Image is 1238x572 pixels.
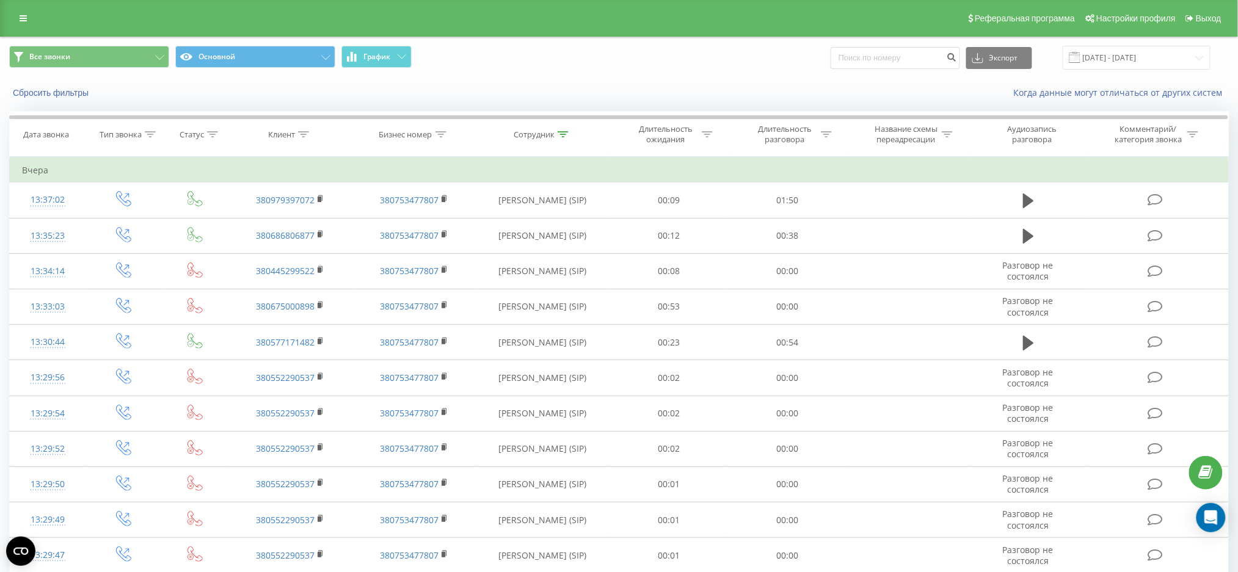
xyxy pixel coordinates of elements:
[29,52,70,62] span: Все звонки
[728,253,847,289] td: 00:00
[728,360,847,396] td: 00:00
[380,478,439,490] a: 380753477807
[100,129,142,140] div: Тип звонка
[1196,13,1222,23] span: Выход
[476,466,609,502] td: [PERSON_NAME] (SIP)
[610,502,729,538] td: 00:01
[180,129,204,140] div: Статус
[256,372,315,383] a: 380552290537
[728,183,847,218] td: 01:50
[175,46,335,68] button: Основной
[22,402,73,425] div: 13:29:54
[728,289,847,324] td: 00:00
[992,124,1072,145] div: Аудиозапись разговора
[728,466,847,502] td: 00:00
[514,129,555,140] div: Сотрудник
[268,129,295,140] div: Клиент
[22,188,73,212] div: 13:37:02
[22,330,73,354] div: 13:30:44
[476,289,609,324] td: [PERSON_NAME] (SIP)
[23,129,69,140] div: Дата звонка
[1003,295,1054,317] span: Разговор не состоялся
[256,514,315,526] a: 380552290537
[6,537,35,566] button: Open CMP widget
[610,325,729,360] td: 00:23
[379,129,432,140] div: Бизнес номер
[1003,366,1054,389] span: Разговор не состоялся
[476,431,609,466] td: [PERSON_NAME] (SIP)
[256,336,315,348] a: 380577171482
[610,360,729,396] td: 00:02
[256,478,315,490] a: 380552290537
[256,443,315,454] a: 380552290537
[380,336,439,348] a: 380753477807
[22,295,73,319] div: 13:33:03
[476,396,609,431] td: [PERSON_NAME] (SIP)
[380,230,439,241] a: 380753477807
[975,13,1075,23] span: Реферальная программа
[476,360,609,396] td: [PERSON_NAME] (SIP)
[256,265,315,277] a: 380445299522
[873,124,939,145] div: Название схемы переадресации
[22,224,73,248] div: 13:35:23
[1014,87,1229,98] a: Когда данные могут отличаться от других систем
[728,396,847,431] td: 00:00
[633,124,699,145] div: Длительность ожидания
[380,372,439,383] a: 380753477807
[380,194,439,206] a: 380753477807
[1003,259,1054,282] span: Разговор не состоялся
[22,437,73,461] div: 13:29:52
[9,87,95,98] button: Сбросить фильтры
[1096,13,1176,23] span: Настройки профиля
[256,194,315,206] a: 380979397072
[22,508,73,532] div: 13:29:49
[380,514,439,526] a: 380753477807
[1003,508,1054,530] span: Разговор не состоялся
[610,289,729,324] td: 00:53
[256,300,315,312] a: 380675000898
[476,325,609,360] td: [PERSON_NAME] (SIP)
[256,407,315,419] a: 380552290537
[9,46,169,68] button: Все звонки
[610,183,729,218] td: 00:09
[728,218,847,253] td: 00:38
[22,259,73,283] div: 13:34:14
[22,543,73,567] div: 13:29:47
[10,158,1229,183] td: Вчера
[22,366,73,389] div: 13:29:56
[380,265,439,277] a: 380753477807
[610,431,729,466] td: 00:02
[476,183,609,218] td: [PERSON_NAME] (SIP)
[1196,503,1226,532] div: Open Intercom Messenger
[341,46,412,68] button: График
[728,431,847,466] td: 00:00
[1113,124,1184,145] div: Комментарий/категория звонка
[728,502,847,538] td: 00:00
[380,443,439,454] a: 380753477807
[476,502,609,538] td: [PERSON_NAME] (SIP)
[380,407,439,419] a: 380753477807
[380,549,439,561] a: 380753477807
[610,466,729,502] td: 00:01
[1003,544,1054,567] span: Разговор не состоялся
[380,300,439,312] a: 380753477807
[256,230,315,241] a: 380686806877
[728,325,847,360] td: 00:54
[610,396,729,431] td: 00:02
[752,124,818,145] div: Длительность разговора
[256,549,315,561] a: 380552290537
[22,472,73,496] div: 13:29:50
[610,253,729,289] td: 00:08
[966,47,1032,69] button: Экспорт
[1003,437,1054,460] span: Разговор не состоялся
[364,52,391,61] span: График
[831,47,960,69] input: Поиск по номеру
[1003,402,1054,424] span: Разговор не состоялся
[1003,472,1054,495] span: Разговор не состоялся
[476,218,609,253] td: [PERSON_NAME] (SIP)
[476,253,609,289] td: [PERSON_NAME] (SIP)
[610,218,729,253] td: 00:12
